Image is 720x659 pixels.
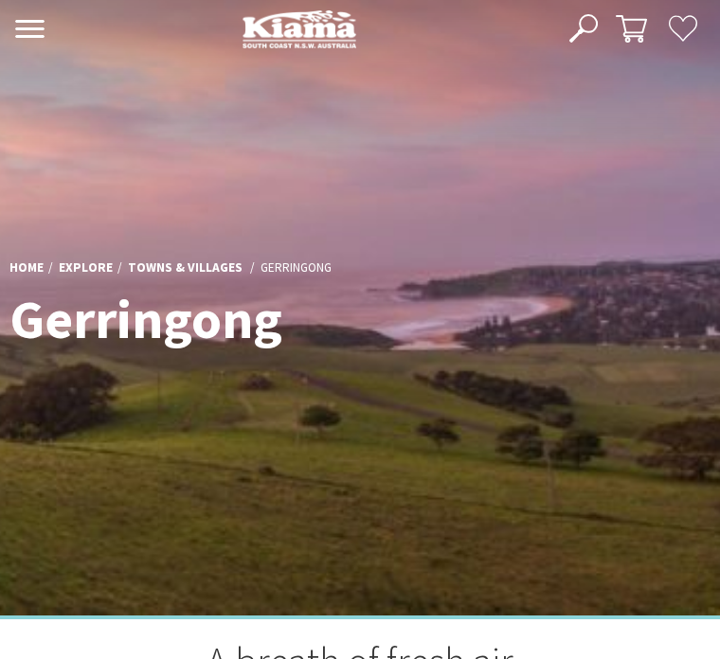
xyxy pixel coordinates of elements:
[261,258,332,278] li: Gerringong
[243,9,356,48] img: Kiama Logo
[9,290,545,350] h1: Gerringong
[128,259,243,277] a: Towns & Villages
[59,259,113,277] a: Explore
[9,259,44,277] a: Home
